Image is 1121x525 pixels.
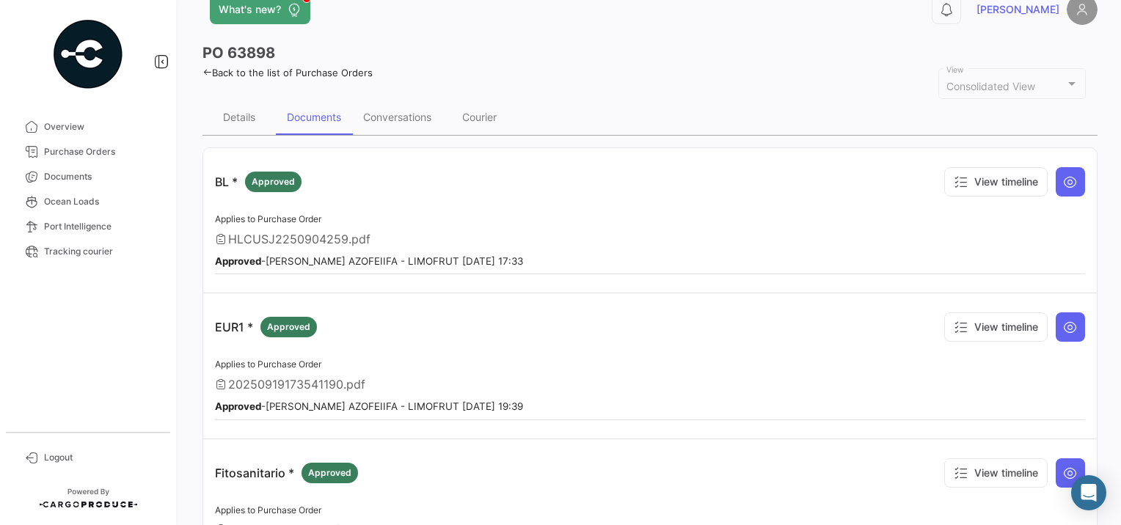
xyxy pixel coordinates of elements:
span: Approved [308,466,351,480]
div: Documents [287,111,341,123]
span: Ocean Loads [44,195,158,208]
button: View timeline [944,458,1048,488]
p: EUR1 * [215,317,317,337]
span: Tracking courier [44,245,158,258]
a: Ocean Loads [12,189,164,214]
span: What's new? [219,2,281,17]
span: [PERSON_NAME] [976,2,1059,17]
button: View timeline [944,167,1048,197]
div: Conversations [363,111,431,123]
span: Approved [267,320,310,334]
span: Purchase Orders [44,145,158,158]
a: Back to the list of Purchase Orders [202,67,373,78]
span: Approved [252,175,295,188]
span: Overview [44,120,158,133]
span: HLCUSJ2250904259.pdf [228,232,370,246]
div: Abrir Intercom Messenger [1071,475,1106,510]
a: Port Intelligence [12,214,164,239]
span: Applies to Purchase Order [215,504,321,515]
div: Details [223,111,255,123]
span: Applies to Purchase Order [215,359,321,370]
h3: PO 63898 [202,43,275,63]
div: Courier [462,111,497,123]
b: Approved [215,255,261,267]
small: - [PERSON_NAME] AZOFEIIFA - LIMOFRUT [DATE] 19:39 [215,400,523,412]
span: Port Intelligence [44,220,158,233]
b: Approved [215,400,261,412]
mat-select-trigger: Consolidated View [946,80,1035,92]
button: View timeline [944,312,1048,342]
a: Tracking courier [12,239,164,264]
span: 20250919173541190.pdf [228,377,365,392]
p: Fitosanitario * [215,463,358,483]
a: Documents [12,164,164,189]
span: Logout [44,451,158,464]
a: Overview [12,114,164,139]
img: powered-by.png [51,18,125,91]
a: Purchase Orders [12,139,164,164]
small: - [PERSON_NAME] AZOFEIIFA - LIMOFRUT [DATE] 17:33 [215,255,523,267]
span: Applies to Purchase Order [215,213,321,224]
span: Documents [44,170,158,183]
